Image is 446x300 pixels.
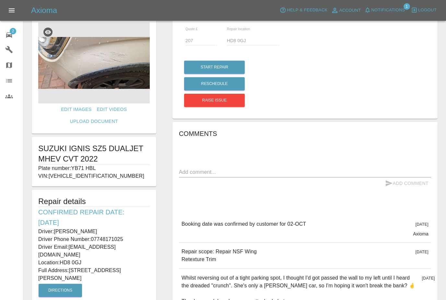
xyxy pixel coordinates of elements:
[339,7,361,14] span: Account
[4,3,19,18] button: Open drawer
[422,276,435,281] span: [DATE]
[227,27,250,31] span: Repair location
[58,103,94,115] a: Edit Images
[38,259,150,267] p: Location: HD8 0GJ
[184,61,245,74] button: Start Repair
[371,6,405,14] span: Notifications
[278,5,329,15] button: Help & Feedback
[184,94,245,107] button: Raise issue
[182,220,306,228] p: Booking date was confirmed by customer for 02-OCT
[39,284,82,297] button: Directions
[38,164,150,172] p: Plate number: YB71 HBL
[179,128,431,139] h6: Comments
[38,235,150,243] p: Driver Phone Number: 07748171025
[38,22,150,103] img: 43b19e9c-8d8a-4d57-9cb0-9218a4f5b715
[38,207,150,228] h6: Confirmed Repair Date: [DATE]
[287,6,327,14] span: Help & Feedback
[185,27,198,31] span: Quote £
[38,243,150,259] p: Driver Email: [EMAIL_ADDRESS][DOMAIN_NAME]
[413,231,428,237] p: Axioma
[38,267,150,282] p: Full Address: [STREET_ADDRESS][PERSON_NAME]
[38,228,150,235] p: Driver: [PERSON_NAME]
[329,5,363,16] a: Account
[184,77,245,90] button: Reschedule
[94,103,130,115] a: Edit Videos
[404,3,410,10] span: 1
[416,222,428,227] span: [DATE]
[409,5,438,15] button: Logout
[38,196,150,207] h5: Repair details
[416,250,428,254] span: [DATE]
[67,115,121,127] a: Upload Document
[182,248,257,263] p: Repair scope: Repair NSF Wing Retexture Trim
[363,5,407,15] button: Notifications
[38,143,150,164] h1: SUZUKI IGNIS SZ5 DUALJET MHEV CVT 2022
[38,172,150,180] p: VIN: [VEHICLE_IDENTIFICATION_NUMBER]
[31,5,57,16] h5: Axioma
[10,28,16,34] span: 2
[418,6,437,14] span: Logout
